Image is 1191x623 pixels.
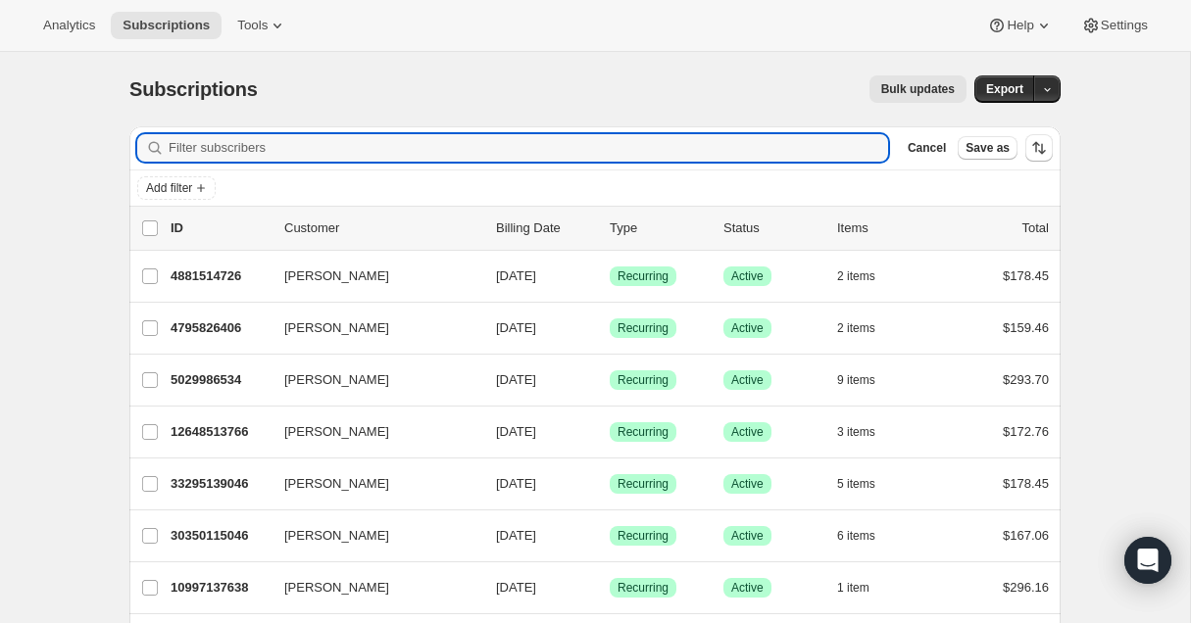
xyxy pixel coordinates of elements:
[731,268,764,284] span: Active
[496,320,536,335] span: [DATE]
[43,18,95,33] span: Analytics
[496,580,536,595] span: [DATE]
[171,470,1049,498] div: 33295139046[PERSON_NAME][DATE]SuccessRecurringSuccessActive5 items$178.45
[171,370,269,390] p: 5029986534
[284,526,389,546] span: [PERSON_NAME]
[837,372,875,388] span: 9 items
[496,218,594,238] p: Billing Date
[610,218,708,238] div: Type
[284,578,389,598] span: [PERSON_NAME]
[284,266,389,286] span: [PERSON_NAME]
[171,574,1049,601] div: 10997137638[PERSON_NAME][DATE]SuccessRecurringSuccessActive1 item$296.16
[284,318,389,338] span: [PERSON_NAME]
[273,416,469,448] button: [PERSON_NAME]
[284,370,389,390] span: [PERSON_NAME]
[1003,424,1049,439] span: $172.76
[966,140,1010,156] span: Save as
[171,314,1049,342] div: 4795826406[PERSON_NAME][DATE]SuccessRecurringSuccessActive2 items$159.46
[496,372,536,387] span: [DATE]
[137,176,216,200] button: Add filter
[171,318,269,338] p: 4795826406
[273,261,469,292] button: [PERSON_NAME]
[129,78,258,100] span: Subscriptions
[618,268,669,284] span: Recurring
[111,12,222,39] button: Subscriptions
[986,81,1023,97] span: Export
[1003,372,1049,387] span: $293.70
[1003,528,1049,543] span: $167.06
[731,528,764,544] span: Active
[1003,268,1049,283] span: $178.45
[496,476,536,491] span: [DATE]
[900,136,954,160] button: Cancel
[837,574,891,601] button: 1 item
[171,578,269,598] p: 10997137638
[837,522,897,550] button: 6 items
[171,218,1049,238] div: IDCustomerBilling DateTypeStatusItemsTotal
[837,580,869,596] span: 1 item
[837,418,897,446] button: 3 items
[237,18,268,33] span: Tools
[618,424,669,440] span: Recurring
[908,140,946,156] span: Cancel
[618,580,669,596] span: Recurring
[1003,320,1049,335] span: $159.46
[496,424,536,439] span: [DATE]
[123,18,210,33] span: Subscriptions
[1124,537,1171,584] div: Open Intercom Messenger
[273,468,469,500] button: [PERSON_NAME]
[731,580,764,596] span: Active
[171,422,269,442] p: 12648513766
[837,528,875,544] span: 6 items
[273,572,469,603] button: [PERSON_NAME]
[837,263,897,290] button: 2 items
[731,476,764,492] span: Active
[273,520,469,551] button: [PERSON_NAME]
[171,366,1049,394] div: 5029986534[PERSON_NAME][DATE]SuccessRecurringSuccessActive9 items$293.70
[618,528,669,544] span: Recurring
[169,134,888,162] input: Filter subscribers
[1007,18,1033,33] span: Help
[837,366,897,394] button: 9 items
[723,218,821,238] p: Status
[958,136,1017,160] button: Save as
[31,12,107,39] button: Analytics
[837,476,875,492] span: 5 items
[1025,134,1053,162] button: Sort the results
[837,320,875,336] span: 2 items
[731,320,764,336] span: Active
[496,528,536,543] span: [DATE]
[869,75,967,103] button: Bulk updates
[837,470,897,498] button: 5 items
[273,312,469,344] button: [PERSON_NAME]
[618,372,669,388] span: Recurring
[171,526,269,546] p: 30350115046
[225,12,299,39] button: Tools
[496,268,536,283] span: [DATE]
[1101,18,1148,33] span: Settings
[146,180,192,196] span: Add filter
[284,474,389,494] span: [PERSON_NAME]
[731,424,764,440] span: Active
[837,314,897,342] button: 2 items
[284,218,480,238] p: Customer
[837,268,875,284] span: 2 items
[837,424,875,440] span: 3 items
[837,218,935,238] div: Items
[171,218,269,238] p: ID
[1022,218,1049,238] p: Total
[1003,580,1049,595] span: $296.16
[618,320,669,336] span: Recurring
[171,263,1049,290] div: 4881514726[PERSON_NAME][DATE]SuccessRecurringSuccessActive2 items$178.45
[881,81,955,97] span: Bulk updates
[284,422,389,442] span: [PERSON_NAME]
[171,522,1049,550] div: 30350115046[PERSON_NAME][DATE]SuccessRecurringSuccessActive6 items$167.06
[171,418,1049,446] div: 12648513766[PERSON_NAME][DATE]SuccessRecurringSuccessActive3 items$172.76
[1069,12,1160,39] button: Settings
[731,372,764,388] span: Active
[1003,476,1049,491] span: $178.45
[975,12,1065,39] button: Help
[618,476,669,492] span: Recurring
[974,75,1035,103] button: Export
[273,364,469,396] button: [PERSON_NAME]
